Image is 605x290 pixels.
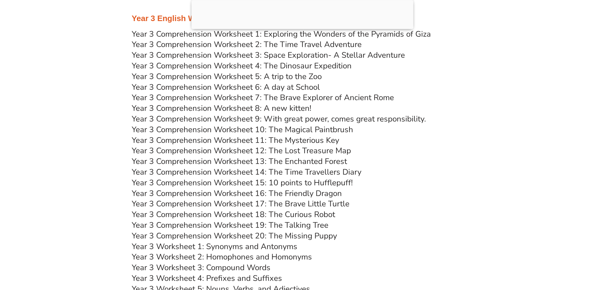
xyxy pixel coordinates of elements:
a: Year 3 Comprehension Worksheet 12: The Lost Treasure Map [132,145,351,156]
a: Year 3 Comprehension Worksheet 20: The Missing Puppy [132,230,337,241]
a: Year 3 Comprehension Worksheet 17: The Brave Little Turtle [132,198,349,209]
a: Year 3 Comprehension Worksheet 4: The Dinosaur Expedition [132,60,352,71]
a: Year 3 Comprehension Worksheet 3: Space Exploration- A Stellar Adventure [132,50,405,60]
a: Year 3 Comprehension Worksheet 9: With great power, comes great responsibility. [132,114,426,124]
a: Year 3 Worksheet 2: Homophones and Homonyms [132,252,312,262]
a: Year 3 Comprehension Worksheet 18: The Curious Robot [132,209,335,220]
a: Year 3 Comprehension Worksheet 7: The Brave Explorer of Ancient Rome [132,92,394,103]
a: Year 3 Worksheet 3: Compound Words [132,262,270,273]
a: Year 3 Worksheet 1: Synonyms and Antonyms [132,241,297,252]
a: Year 3 Comprehension Worksheet 13: The Enchanted Forest [132,156,347,167]
h3: Year 3 English Worksheets [132,13,473,24]
a: Year 3 Comprehension Worksheet 5: A trip to the Zoo [132,71,322,82]
a: Year 3 Worksheet 4: Prefixes and Suffixes [132,273,282,284]
a: Year 3 Comprehension Worksheet 11: The Mysterious Key [132,135,339,146]
a: Year 3 Comprehension Worksheet 10: The Magical Paintbrush [132,124,353,135]
a: Year 3 Comprehension Worksheet 16: The Friendly Dragon [132,188,342,199]
a: Year 3 Comprehension Worksheet 1: Exploring the Wonders of the Pyramids of Giza [132,29,431,39]
a: Year 3 Comprehension Worksheet 15: 10 points to Hufflepuff! [132,177,353,188]
a: Year 3 Comprehension Worksheet 6: A day at School [132,82,320,92]
a: Year 3 Comprehension Worksheet 8: A new kitten! [132,103,311,114]
a: Year 3 Comprehension Worksheet 14: The Time Travellers Diary [132,167,361,177]
a: Year 3 Comprehension Worksheet 19: The Talking Tree [132,220,328,230]
a: Year 3 Comprehension Worksheet 2: The Time Travel Adventure [132,39,362,50]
